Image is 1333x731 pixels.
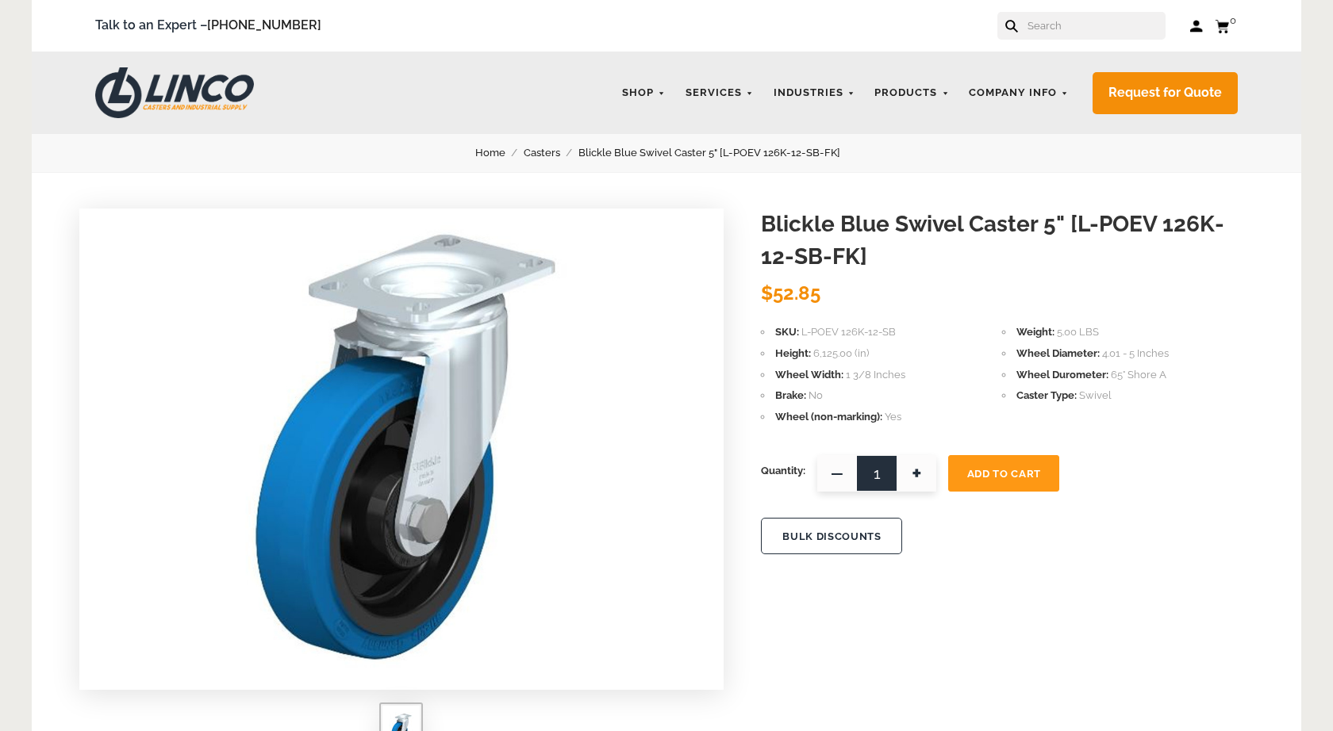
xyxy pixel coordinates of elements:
span: Quantity [761,455,805,487]
input: Search [1026,12,1166,40]
span: 65° Shore A [1111,369,1166,381]
span: Wheel (non-marking) [775,411,882,423]
span: 6,125.00 (in) [813,347,869,359]
span: SKU [775,326,799,338]
span: Caster Type [1016,389,1077,401]
span: Wheel Durometer [1016,369,1108,381]
span: Talk to an Expert – [95,15,321,36]
img: LINCO CASTERS & INDUSTRIAL SUPPLY [95,67,254,118]
span: 0 [1230,14,1236,26]
span: 4.01 - 5 Inches [1102,347,1169,359]
span: + [897,455,936,492]
button: Add To Cart [948,455,1059,492]
a: Casters [524,144,578,162]
span: No [809,389,823,401]
a: Blickle Blue Swivel Caster 5" [L-POEV 126K-12-SB-FK] [578,144,859,162]
span: Swivel [1079,389,1112,401]
span: — [817,455,857,492]
a: Shop [614,78,674,109]
a: Home [475,144,524,162]
a: [PHONE_NUMBER] [207,17,321,33]
span: Add To Cart [967,468,1041,480]
span: Brake [775,389,806,401]
h1: Blickle Blue Swivel Caster 5" [L-POEV 126K-12-SB-FK] [761,209,1254,273]
a: Industries [766,78,863,109]
span: Wheel Diameter [1016,347,1100,359]
span: $52.85 [761,281,820,304]
span: Wheel Width [775,369,843,381]
a: Services [678,78,762,109]
img: https://image.ibb.co/gucZ1v/L_POEV_126_K_12_SB_FK.jpg [218,209,584,684]
a: Products [866,78,957,109]
a: 0 [1215,16,1238,36]
a: Request for Quote [1093,72,1238,114]
a: Log in [1189,18,1203,34]
button: BULK DISCOUNTS [761,518,902,554]
span: Weight [1016,326,1054,338]
a: Company Info [961,78,1077,109]
span: 1 3/8 Inches [846,369,905,381]
span: L-POEV 126K-12-SB [801,326,896,338]
span: Yes [885,411,901,423]
span: Height [775,347,811,359]
span: 5.00 LBS [1057,326,1099,338]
